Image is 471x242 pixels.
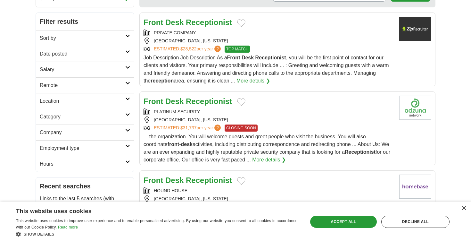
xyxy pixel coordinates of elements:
h2: Salary [40,66,125,73]
a: Location [36,93,134,109]
a: Hours [36,156,134,172]
strong: Receptionist [186,18,232,27]
span: $28,522 [180,46,197,51]
strong: desk [181,142,192,147]
strong: Front [144,176,163,185]
button: Add to favorite jobs [237,19,245,27]
a: Front Desk Receptionist [144,18,232,27]
h2: Filter results [36,13,134,30]
div: PLATINUM SECURITY [144,108,394,115]
strong: Front [227,55,240,60]
strong: Desk [165,176,184,185]
a: Employment type [36,140,134,156]
a: Sort by [36,30,134,46]
button: Add to favorite jobs [237,177,245,185]
span: ... the organization. You will welcome guests and greet people who visit the business. You will a... [144,134,390,162]
strong: Desk [165,18,184,27]
a: Category [36,109,134,125]
span: This website uses cookies to improve user experience and to enable personalised advertising. By u... [16,219,298,229]
button: Add to favorite jobs [237,98,245,106]
h2: Date posted [40,50,125,58]
strong: Front [144,18,163,27]
h2: Category [40,113,125,121]
span: TOP MATCH [225,46,250,53]
a: More details ❯ [236,77,270,85]
a: PRIVATE COMPANY [154,30,196,35]
span: ? [214,125,221,131]
div: This website uses cookies [16,205,283,215]
a: ESTIMATED:$28,522per year? [154,46,222,53]
h2: Employment type [40,144,125,152]
a: Company [36,125,134,140]
h2: Location [40,97,125,105]
div: [GEOGRAPHIC_DATA], [US_STATE] [144,117,394,123]
div: [GEOGRAPHIC_DATA], [US_STATE] [144,195,394,202]
div: Show details [16,231,299,237]
strong: Desk [165,97,184,106]
strong: reception [151,78,174,83]
a: Read more, opens a new window [58,225,78,229]
h2: Recent searches [40,181,130,191]
strong: Receptionist [345,149,376,155]
h2: Remote [40,82,125,89]
div: Decline all [381,216,450,228]
span: $31,737 [180,125,197,130]
div: Close [461,206,466,211]
img: Company logo [399,175,431,199]
span: Job Description Job Description As a , you will be the first point of contact for our clients and... [144,55,389,83]
span: CLOSING SOON [225,125,258,132]
h2: Company [40,129,125,136]
h2: Hours [40,160,125,168]
a: ESTIMATED:$31,737per year? [154,125,222,132]
strong: Desk [242,55,254,60]
div: HOUND HOUSE [144,187,394,194]
strong: front [168,142,179,147]
strong: Front [144,97,163,106]
strong: Receptionist [186,97,232,106]
img: Company logo [399,96,431,120]
p: Links to the last 5 searches (with results) that you've made will be displayed here. [40,195,130,218]
strong: Receptionist [186,176,232,185]
div: [GEOGRAPHIC_DATA], [US_STATE] [144,38,394,44]
a: More details ❯ [252,156,286,164]
strong: Receptionist [255,55,286,60]
a: Front Desk Receptionist [144,176,232,185]
img: Boston Private Bank & Trust Company logo [399,17,431,41]
a: Remote [36,77,134,93]
div: Accept all [310,216,377,228]
a: Salary [36,62,134,77]
span: ? [214,46,221,52]
a: Front Desk Receptionist [144,97,232,106]
a: Date posted [36,46,134,62]
span: Show details [24,232,54,237]
h2: Sort by [40,34,125,42]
